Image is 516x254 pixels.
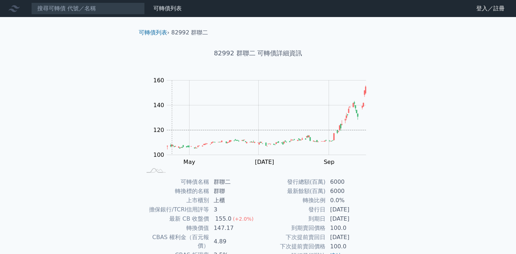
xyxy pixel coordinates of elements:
h1: 82992 群聯二 可轉債詳細資訊 [133,48,383,58]
td: 到期日 [258,214,326,223]
td: 100.0 [326,242,374,251]
td: 最新 CB 收盤價 [142,214,209,223]
td: 147.17 [209,223,258,233]
td: 群聯 [209,187,258,196]
td: 上市櫃別 [142,196,209,205]
td: 最新餘額(百萬) [258,187,326,196]
td: 發行日 [258,205,326,214]
td: [DATE] [326,233,374,242]
td: 6000 [326,177,374,187]
td: 群聯二 [209,177,258,187]
td: 下次提前賣回價格 [258,242,326,251]
tspan: 140 [153,102,164,109]
div: 155.0 [214,215,233,223]
span: (+2.0%) [233,216,253,222]
td: 3 [209,205,258,214]
td: 6000 [326,187,374,196]
tspan: 100 [153,151,164,158]
td: 轉換標的名稱 [142,187,209,196]
input: 搜尋可轉債 代號／名稱 [31,2,145,15]
tspan: [DATE] [255,159,274,165]
td: 上櫃 [209,196,258,205]
tspan: 120 [153,127,164,133]
td: 100.0 [326,223,374,233]
tspan: May [183,159,195,165]
td: 轉換價值 [142,223,209,233]
td: 擔保銀行/TCRI信用評等 [142,205,209,214]
li: 82992 群聯二 [171,28,208,37]
a: 登入／註冊 [471,3,510,14]
td: [DATE] [326,205,374,214]
td: CBAS 權利金（百元報價） [142,233,209,250]
td: 4.89 [209,233,258,250]
td: 轉換比例 [258,196,326,205]
td: 下次提前賣回日 [258,233,326,242]
a: 可轉債列表 [153,5,182,12]
tspan: Sep [324,159,334,165]
td: 發行總額(百萬) [258,177,326,187]
td: 可轉債名稱 [142,177,209,187]
a: 可轉債列表 [139,29,167,36]
g: Chart [149,77,377,165]
td: [DATE] [326,214,374,223]
li: › [139,28,169,37]
td: 到期賣回價格 [258,223,326,233]
tspan: 160 [153,77,164,84]
td: 0.0% [326,196,374,205]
